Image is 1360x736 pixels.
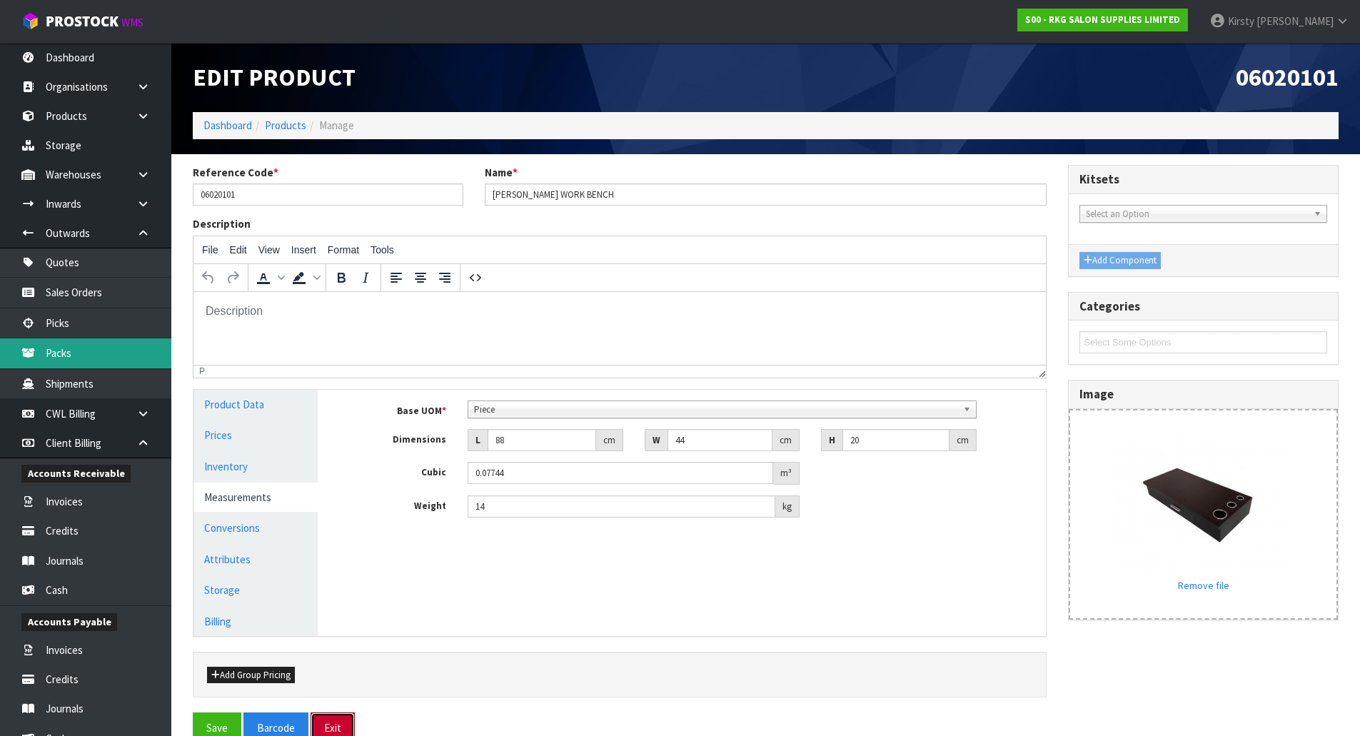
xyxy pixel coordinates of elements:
div: kg [775,495,800,518]
input: Length [488,429,596,451]
label: Name [485,165,518,180]
span: 06020101 [1236,62,1339,92]
button: Source code [463,266,488,290]
input: Cubic [468,462,773,484]
div: cm [772,429,800,452]
label: Dimensions [339,429,457,447]
button: Add Group Pricing [207,667,295,684]
button: Undo [196,266,221,290]
img: cube-alt.png [21,12,39,30]
a: Remove file [1114,578,1293,593]
span: Select an Option [1086,206,1308,223]
h3: Kitsets [1079,173,1327,186]
span: Manage [319,119,354,132]
button: Bold [329,266,353,290]
label: Reference Code [193,165,278,180]
span: ProStock [46,12,119,31]
a: S00 - RKG SALON SUPPLIES LIMITED [1017,9,1188,31]
input: Width [668,429,773,451]
button: Italic [353,266,378,290]
span: [PERSON_NAME] [1256,14,1334,28]
strong: W [653,434,660,446]
span: Edit [230,244,247,256]
span: Format [328,244,359,256]
label: Weight [339,495,457,513]
strong: S00 - RKG SALON SUPPLIES LIMITED [1025,14,1180,26]
a: Attributes [193,545,318,574]
input: Height [842,429,950,451]
div: cm [596,429,623,452]
a: Product Data [193,390,318,419]
a: Conversions [193,513,318,543]
a: Measurements [193,483,318,512]
span: Edit Product [193,62,356,92]
span: Accounts Payable [21,613,117,631]
h3: Image [1079,388,1327,401]
a: Dashboard [203,119,252,132]
strong: H [829,434,835,446]
a: Inventory [193,452,318,481]
input: Weight [468,495,775,518]
div: Background color [287,266,323,290]
button: Align right [433,266,457,290]
span: Accounts Receivable [21,465,131,483]
span: Insert [291,244,316,256]
a: Billing [193,607,318,636]
a: Storage [193,575,318,605]
span: Tools [371,244,394,256]
div: Resize [1034,366,1047,378]
input: Name [485,183,1047,206]
button: Align left [384,266,408,290]
button: Redo [221,266,245,290]
label: Description [193,216,251,231]
small: WMS [121,16,143,29]
button: Align center [408,266,433,290]
span: Piece [474,401,957,418]
div: cm [950,429,977,452]
div: Text color [251,266,287,290]
span: Kirsty [1228,14,1254,28]
div: p [199,366,205,376]
a: Prices [193,420,318,450]
div: m³ [773,462,800,485]
span: View [258,244,280,256]
span: File [202,244,218,256]
strong: L [475,434,480,446]
a: Products [265,119,306,132]
h3: Categories [1079,300,1327,313]
label: Base UOM [339,400,457,418]
label: Cubic [339,462,457,480]
input: Reference Code [193,183,463,206]
button: Add Component [1079,252,1161,269]
iframe: Rich Text Area. Press ALT-0 for help. [193,292,1046,365]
